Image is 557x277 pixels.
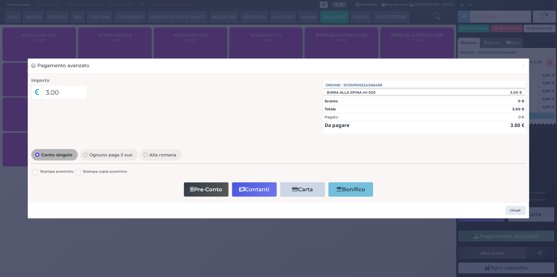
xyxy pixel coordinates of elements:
[31,77,49,83] label: Importo
[325,99,338,103] strong: Sconto
[40,153,74,157] span: Conto singolo
[506,206,526,215] button: Chiudi
[328,182,373,197] button: Bonifico
[518,99,524,103] strong: 0 €
[88,153,134,157] span: Ognuno paga il suo
[344,83,383,88] span: 101359106324066483
[512,107,524,111] strong: 3.00 €
[232,182,277,197] button: Contanti
[83,169,127,175] label: Stampa copia scontrino
[522,62,526,69] span: ×
[31,62,89,69] h3: Pagamento avanzato
[518,115,524,120] div: 0 €
[324,90,379,95] div: BIRRA ALLA SPINA ml 300
[510,122,524,128] strong: 3.00 €
[148,153,178,157] span: Alla romana
[325,115,338,120] div: Pagato
[184,182,229,197] button: Pre-Conto
[518,59,529,73] button: Chiudi
[326,83,343,88] span: Ordine :
[325,107,336,111] strong: Totale
[475,90,525,95] div: 3.00 €
[280,182,325,197] button: Carta
[40,169,73,175] label: Stampa scontrino
[325,122,350,128] strong: Da pagare
[42,85,87,99] input: Es. 30.99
